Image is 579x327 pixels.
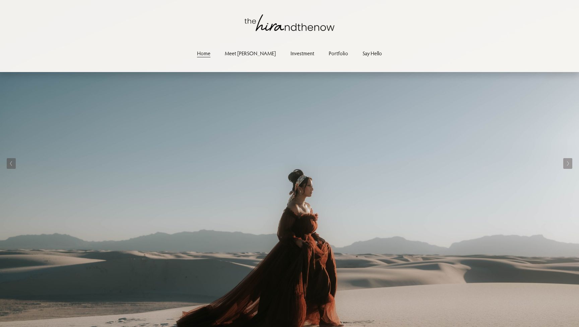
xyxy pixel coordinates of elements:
[329,49,348,58] a: Portfolio
[363,49,382,58] a: Say Hello
[7,158,16,169] button: Previous Slide
[245,14,334,31] img: thehirandthenow
[563,158,572,169] button: Next Slide
[291,49,314,58] a: Investment
[197,49,210,58] a: Home
[225,49,276,58] a: Meet [PERSON_NAME]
